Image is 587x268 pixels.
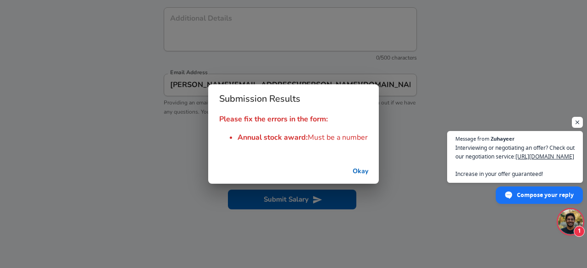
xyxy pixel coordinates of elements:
[455,143,575,178] span: Interviewing or negotiating an offer? Check out our negotiation service: Increase in your offer g...
[517,187,574,203] span: Compose your reply
[238,132,308,142] span: Annual stock award :
[219,114,328,124] strong: Please fix the errors in the form:
[455,136,489,141] span: Message from
[208,84,379,114] h2: Submission Results
[491,136,515,141] span: Zuhayeer
[574,226,585,237] span: 1
[346,163,375,180] button: successful-submission-button
[308,132,368,142] span: Must be a number
[558,209,583,234] div: Open chat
